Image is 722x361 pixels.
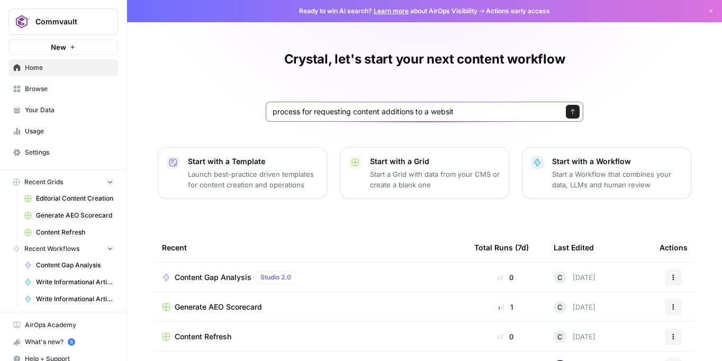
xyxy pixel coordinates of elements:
[25,105,113,115] span: Your Data
[162,331,457,342] a: Content Refresh
[8,80,118,97] a: Browse
[557,302,563,312] span: C
[24,244,79,254] span: Recent Workflows
[299,6,477,16] span: Ready to win AI search? about AirOps Visibility
[474,302,537,312] div: 1
[554,330,595,343] div: [DATE]
[175,302,262,312] span: Generate AEO Scorecard
[260,273,291,282] span: Studio 2.0
[9,334,118,350] div: What's new?
[486,6,550,16] span: Actions early access
[8,123,118,140] a: Usage
[8,241,118,257] button: Recent Workflows
[370,156,500,167] p: Start with a Grid
[340,147,509,199] button: Start with a GridStart a Grid with data from your CMS or create a blank one
[25,84,113,94] span: Browse
[20,274,118,291] a: Write Informational Article Body
[20,224,118,241] a: Content Refresh
[36,228,113,237] span: Content Refresh
[36,260,113,270] span: Content Gap Analysis
[273,106,555,117] input: What would you like to create today?
[25,148,113,157] span: Settings
[554,233,594,262] div: Last Edited
[70,339,73,345] text: 5
[175,331,231,342] span: Content Refresh
[557,331,563,342] span: C
[36,294,113,304] span: Write Informational Article Outline
[8,39,118,55] button: New
[8,317,118,333] a: AirOps Academy
[474,272,537,283] div: 0
[20,207,118,224] a: Generate AEO Scorecard
[554,271,595,284] div: [DATE]
[36,194,113,203] span: Editorial Content Creation
[8,333,118,350] button: What's new? 5
[36,211,113,220] span: Generate AEO Scorecard
[557,272,563,283] span: C
[284,51,565,68] h1: Crystal, let's start your next content workflow
[8,8,118,35] button: Workspace: Commvault
[25,320,113,330] span: AirOps Academy
[24,177,63,187] span: Recent Grids
[12,12,31,31] img: Commvault Logo
[522,147,691,199] button: Start with a WorkflowStart a Workflow that combines your data, LLMs and human review
[68,338,75,346] a: 5
[660,233,688,262] div: Actions
[175,272,251,283] span: Content Gap Analysis
[162,302,457,312] a: Generate AEO Scorecard
[474,331,537,342] div: 0
[25,127,113,136] span: Usage
[20,257,118,274] a: Content Gap Analysis
[35,16,100,27] span: Commvault
[552,169,682,190] p: Start a Workflow that combines your data, LLMs and human review
[8,102,118,119] a: Your Data
[474,233,529,262] div: Total Runs (7d)
[51,42,66,52] span: New
[374,7,409,15] a: Learn more
[188,156,318,167] p: Start with a Template
[20,291,118,308] a: Write Informational Article Outline
[552,156,682,167] p: Start with a Workflow
[158,147,327,199] button: Start with a TemplateLaunch best-practice driven templates for content creation and operations
[25,63,113,73] span: Home
[8,174,118,190] button: Recent Grids
[8,59,118,76] a: Home
[370,169,500,190] p: Start a Grid with data from your CMS or create a blank one
[554,301,595,313] div: [DATE]
[20,190,118,207] a: Editorial Content Creation
[8,144,118,161] a: Settings
[188,169,318,190] p: Launch best-practice driven templates for content creation and operations
[162,233,457,262] div: Recent
[162,271,457,284] a: Content Gap AnalysisStudio 2.0
[36,277,113,287] span: Write Informational Article Body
